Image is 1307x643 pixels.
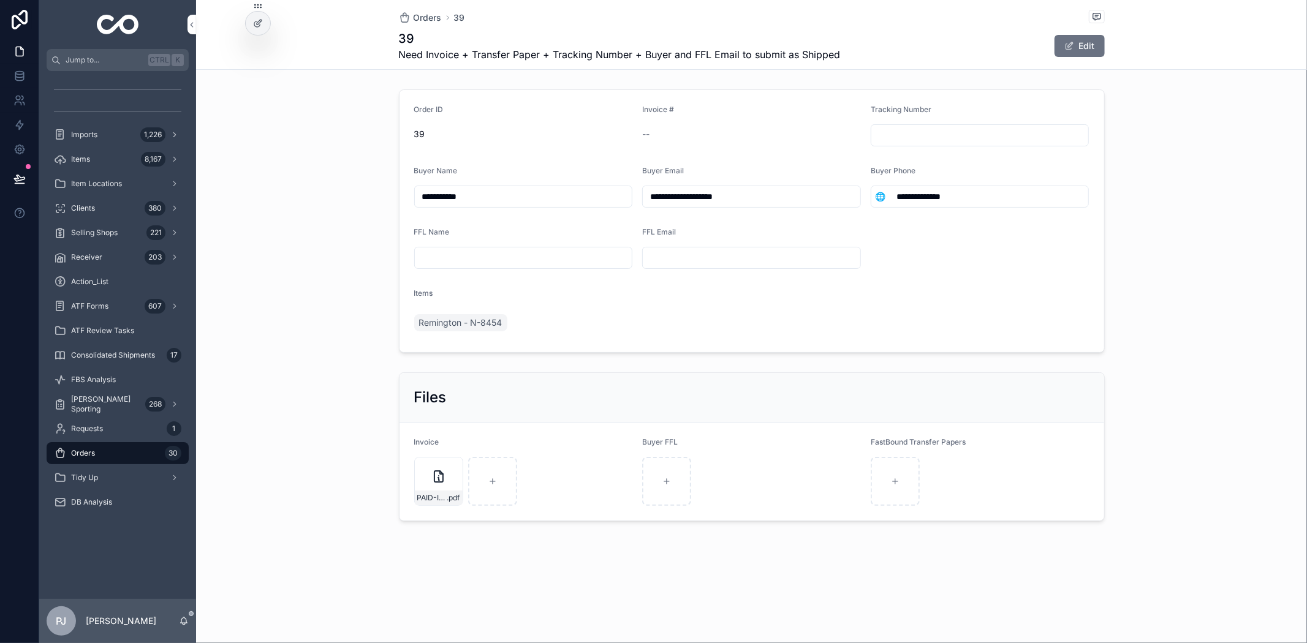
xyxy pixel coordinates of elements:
[71,326,134,336] span: ATF Review Tasks
[71,228,118,238] span: Selling Shops
[414,388,447,407] h2: Files
[173,55,183,65] span: K
[145,250,165,265] div: 203
[875,190,885,203] span: 🌐
[71,130,97,140] span: Imports
[167,348,181,363] div: 17
[871,105,931,114] span: Tracking Number
[71,394,140,414] span: [PERSON_NAME] Sporting
[71,154,90,164] span: Items
[47,271,189,293] a: Action_List
[642,128,650,140] span: --
[419,317,502,329] span: Remington - N-8454
[47,491,189,513] a: DB Analysis
[414,12,442,24] span: Orders
[39,71,196,529] div: scrollable content
[71,252,102,262] span: Receiver
[97,15,139,34] img: App logo
[148,54,170,66] span: Ctrl
[871,186,889,208] button: Select Button
[47,320,189,342] a: ATF Review Tasks
[399,30,841,47] h1: 39
[642,227,676,236] span: FFL Email
[871,166,915,175] span: Buyer Phone
[642,166,684,175] span: Buyer Email
[47,369,189,391] a: FBS Analysis
[71,301,108,311] span: ATF Forms
[414,166,458,175] span: Buyer Name
[414,437,439,446] span: Invoice
[47,418,189,440] a: Requests1
[165,446,181,461] div: 30
[454,12,465,24] a: 39
[140,127,165,142] div: 1,226
[399,47,841,62] span: Need Invoice + Transfer Paper + Tracking Number + Buyer and FFL Email to submit as Shipped
[414,227,450,236] span: FFL Name
[141,152,165,167] div: 8,167
[167,421,181,436] div: 1
[47,148,189,170] a: Items8,167
[71,424,103,434] span: Requests
[86,615,156,627] p: [PERSON_NAME]
[47,467,189,489] a: Tidy Up
[71,497,112,507] span: DB Analysis
[47,124,189,146] a: Imports1,226
[414,105,444,114] span: Order ID
[47,344,189,366] a: Consolidated Shipments17
[47,442,189,464] a: Orders30
[145,397,165,412] div: 268
[47,197,189,219] a: Clients380
[447,493,460,503] span: .pdf
[71,350,155,360] span: Consolidated Shipments
[71,203,95,213] span: Clients
[642,105,674,114] span: Invoice #
[47,222,189,244] a: Selling Shops221
[56,614,67,628] span: PJ
[66,55,143,65] span: Jump to...
[71,277,108,287] span: Action_List
[146,225,165,240] div: 221
[47,393,189,415] a: [PERSON_NAME] Sporting268
[71,448,95,458] span: Orders
[145,201,165,216] div: 380
[871,437,966,446] span: FastBound Transfer Papers
[642,437,678,446] span: Buyer FFL
[47,295,189,317] a: ATF Forms607
[417,493,447,503] span: PAID-INVOICE
[47,173,189,195] a: Item Locations
[71,179,122,189] span: Item Locations
[145,299,165,314] div: 607
[47,246,189,268] a: Receiver203
[71,473,98,483] span: Tidy Up
[71,375,116,385] span: FBS Analysis
[1055,35,1105,57] button: Edit
[414,128,633,140] span: 39
[47,49,189,71] button: Jump to...CtrlK
[414,288,433,298] span: Items
[399,12,442,24] a: Orders
[414,314,507,331] a: Remington - N-8454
